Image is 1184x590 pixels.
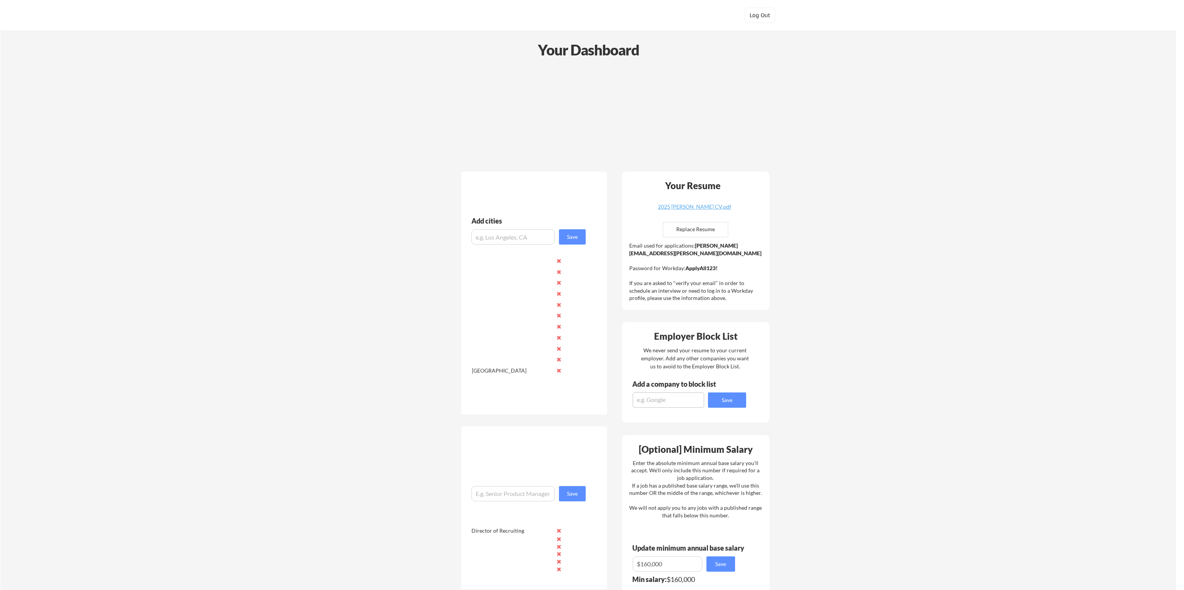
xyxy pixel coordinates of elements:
[629,459,762,519] div: Enter the absolute minimum annual base salary you'll accept. We'll only include this number if re...
[706,556,735,572] button: Save
[472,367,552,374] div: [GEOGRAPHIC_DATA]
[708,392,746,408] button: Save
[745,8,775,23] button: Log Out
[633,556,702,572] input: E.g. $100,000
[632,381,728,387] div: Add a company to block list
[625,445,767,454] div: [Optional] Minimum Salary
[632,545,747,551] div: Update minimum annual base salary
[632,576,740,583] div: $160,000
[1,39,1176,61] div: Your Dashboard
[649,204,740,209] div: 2025 [PERSON_NAME] CV.pdf
[629,242,761,256] strong: [PERSON_NAME][EMAIL_ADDRESS][PERSON_NAME][DOMAIN_NAME]
[559,486,586,501] button: Save
[625,332,767,341] div: Employer Block List
[649,204,740,216] a: 2025 [PERSON_NAME] CV.pdf
[471,229,555,245] input: e.g. Los Angeles, CA
[471,486,555,501] input: E.g. Senior Product Manager
[632,575,667,584] strong: Min salary:
[559,229,586,245] button: Save
[685,265,718,271] strong: ApplyAll123!
[655,181,731,190] div: Your Resume
[471,527,552,535] div: Director of Recruiting
[641,346,750,370] div: We never send your resume to your current employer. Add any other companies you want us to avoid ...
[629,242,764,302] div: Email used for applications: Password for Workday: If you are asked to "verify your email" in ord...
[471,217,588,224] div: Add cities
